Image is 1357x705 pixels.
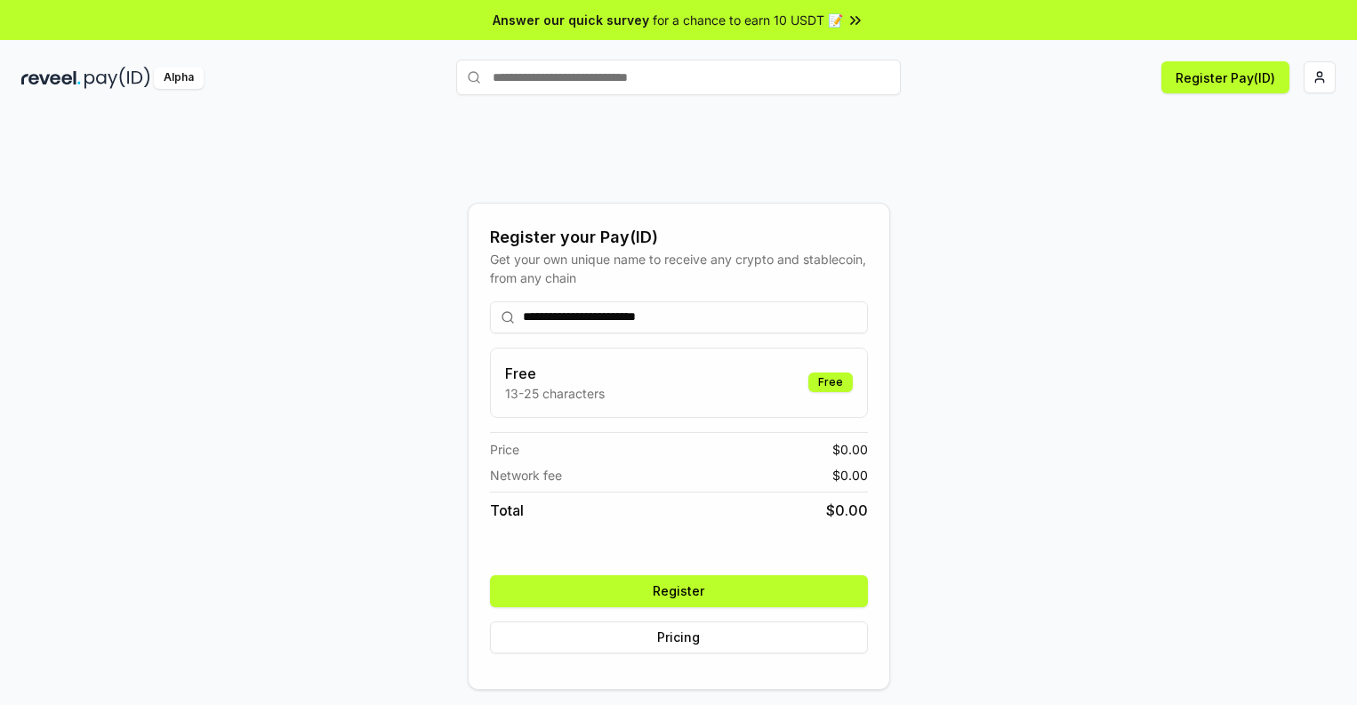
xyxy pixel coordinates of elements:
[490,250,868,287] div: Get your own unique name to receive any crypto and stablecoin, from any chain
[84,67,150,89] img: pay_id
[21,67,81,89] img: reveel_dark
[505,363,605,384] h3: Free
[493,11,649,29] span: Answer our quick survey
[832,440,868,459] span: $ 0.00
[490,225,868,250] div: Register your Pay(ID)
[490,575,868,607] button: Register
[832,466,868,485] span: $ 0.00
[490,440,519,459] span: Price
[154,67,204,89] div: Alpha
[490,500,524,521] span: Total
[808,373,853,392] div: Free
[490,466,562,485] span: Network fee
[505,384,605,403] p: 13-25 characters
[653,11,843,29] span: for a chance to earn 10 USDT 📝
[490,621,868,653] button: Pricing
[826,500,868,521] span: $ 0.00
[1161,61,1289,93] button: Register Pay(ID)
